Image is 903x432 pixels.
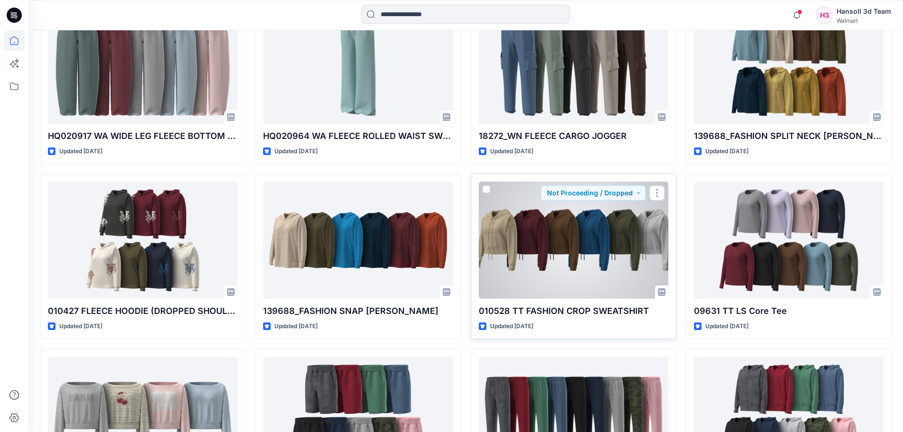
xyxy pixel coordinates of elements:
div: Walmart [837,17,891,24]
a: 010427 FLEECE HOODIE (DROPPED SHOULDER) [48,182,237,299]
p: HQ020964 WA FLEECE ROLLED WAIST SWEATPANT CURRENT FIT M(7/8) [263,129,453,143]
a: 139688_FASHION SNAP TERRY SWEATSHIRT [263,182,453,299]
p: 010528 TT FASHION CROP SWEATSHIRT [479,304,668,318]
p: 010427 FLEECE HOODIE (DROPPED SHOULDER) [48,304,237,318]
p: 09631 TT LS Core Tee [694,304,884,318]
a: 139688_FASHION SPLIT NECK TERRY SWEATSHIRT [694,7,884,124]
a: 09631 TT LS Core Tee [694,182,884,299]
a: 18272_WN FLEECE CARGO JOGGER [479,7,668,124]
div: Hansoll 3d Team [837,6,891,17]
a: 010528 TT FASHION CROP SWEATSHIRT [479,182,668,299]
p: HQ020917 WA WIDE LEG FLEECE BOTTOM ASTM FIT L(10/12) [48,129,237,143]
p: Updated [DATE] [490,147,533,156]
p: 139688_FASHION SPLIT NECK [PERSON_NAME] [694,129,884,143]
a: HQ020964 WA FLEECE ROLLED WAIST SWEATPANT CURRENT FIT M(7/8) [263,7,453,124]
p: Updated [DATE] [59,322,102,331]
a: HQ020917 WA WIDE LEG FLEECE BOTTOM ASTM FIT L(10/12) [48,7,237,124]
p: 139688_FASHION SNAP [PERSON_NAME] [263,304,453,318]
p: Updated [DATE] [705,147,748,156]
p: Updated [DATE] [490,322,533,331]
p: 18272_WN FLEECE CARGO JOGGER [479,129,668,143]
div: H3 [816,7,833,24]
p: Updated [DATE] [59,147,102,156]
p: Updated [DATE] [274,322,318,331]
p: Updated [DATE] [705,322,748,331]
p: Updated [DATE] [274,147,318,156]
